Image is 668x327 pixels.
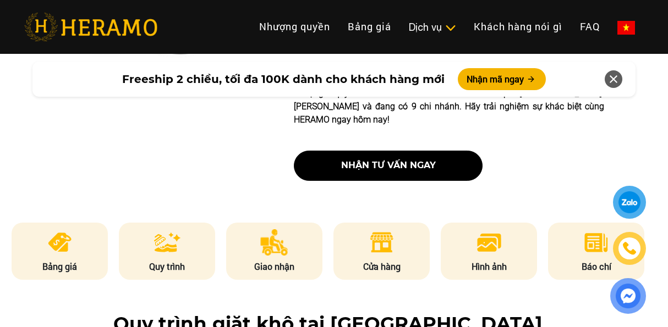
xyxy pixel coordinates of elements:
img: pricing.png [46,229,73,256]
a: phone-icon [614,233,645,264]
div: Dịch vụ [409,20,456,35]
img: delivery.png [260,229,289,256]
img: image.png [476,229,502,256]
a: Khách hàng nói gì [465,15,571,38]
img: store.png [368,229,395,256]
p: Quy trình [119,260,216,273]
img: process.png [154,229,180,256]
button: Nhận mã ngay [458,68,546,90]
p: Giao nhận [226,260,323,273]
img: news.png [583,229,610,256]
a: Nhượng quyền [250,15,339,38]
p: Cửa hàng [333,260,430,273]
button: nhận tư vấn ngay [294,151,483,181]
p: Báo chí [548,260,645,273]
a: FAQ [571,15,609,38]
img: phone-icon [622,241,637,256]
span: Freeship 2 chiều, tối đa 100K dành cho khách hàng mới [122,71,445,87]
img: vn-flag.png [617,21,635,35]
p: Hình ảnh [441,260,538,273]
p: Bảng giá [12,260,108,273]
img: heramo-logo.png [24,13,157,41]
img: subToggleIcon [445,23,456,34]
a: Bảng giá [339,15,400,38]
